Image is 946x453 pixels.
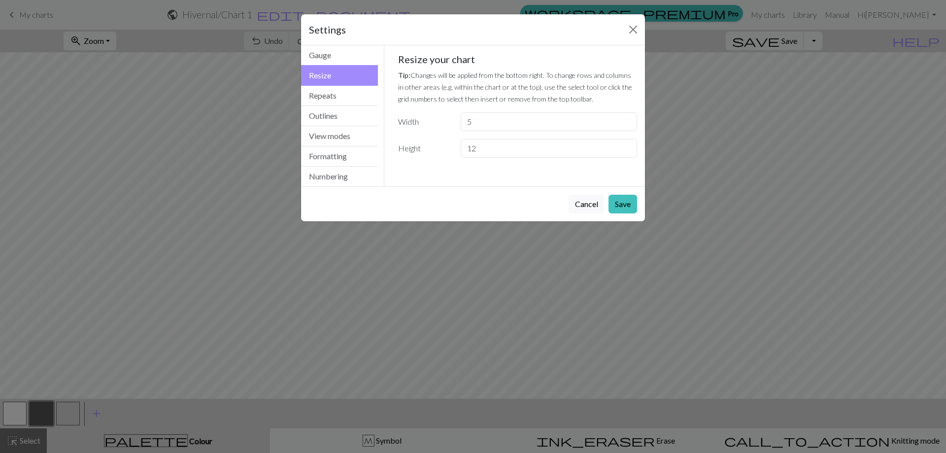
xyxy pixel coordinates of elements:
button: Gauge [301,45,378,66]
label: Width [392,112,455,131]
button: Formatting [301,146,378,167]
button: Outlines [301,106,378,126]
button: View modes [301,126,378,146]
button: Close [625,22,641,37]
small: Changes will be applied from the bottom right. To change rows and columns in other areas (e.g. wi... [398,71,632,103]
label: Height [392,139,455,158]
button: Repeats [301,86,378,106]
button: Numbering [301,167,378,186]
h5: Resize your chart [398,53,638,65]
button: Resize [301,65,378,86]
h5: Settings [309,22,346,37]
button: Cancel [569,195,605,213]
button: Save [608,195,637,213]
strong: Tip: [398,71,410,79]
